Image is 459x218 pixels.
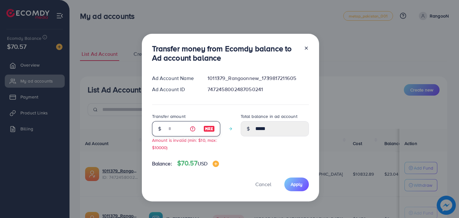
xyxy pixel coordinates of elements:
span: Apply [291,181,302,187]
span: USD [198,160,208,167]
button: Cancel [247,178,279,191]
label: Transfer amount [152,113,186,120]
label: Total balance in ad account [241,113,297,120]
div: Ad Account Name [147,75,203,82]
div: 7472458002487050241 [202,86,314,93]
span: Cancel [255,181,271,188]
img: image [203,125,215,133]
img: image [213,161,219,167]
div: 1011379_Rangoonnew_1739817211605 [202,75,314,82]
div: Ad Account ID [147,86,203,93]
small: Amount is invalid (min: $10, max: $10000) [152,137,217,150]
h3: Transfer money from Ecomdy balance to Ad account balance [152,44,299,62]
h4: $70.57 [177,159,219,167]
span: Balance: [152,160,172,167]
button: Apply [284,178,309,191]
